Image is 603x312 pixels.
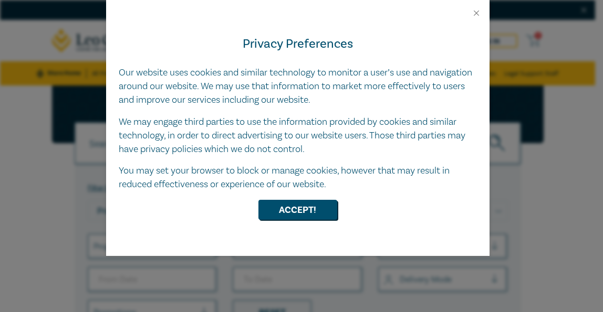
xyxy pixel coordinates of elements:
[258,200,337,220] button: Accept!
[119,66,477,107] p: Our website uses cookies and similar technology to monitor a user’s use and navigation around our...
[119,35,477,53] h4: Privacy Preferences
[472,8,481,18] button: Close
[119,115,477,156] p: We may engage third parties to use the information provided by cookies and similar technology, in...
[119,164,477,191] p: You may set your browser to block or manage cookies, however that may result in reduced effective...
